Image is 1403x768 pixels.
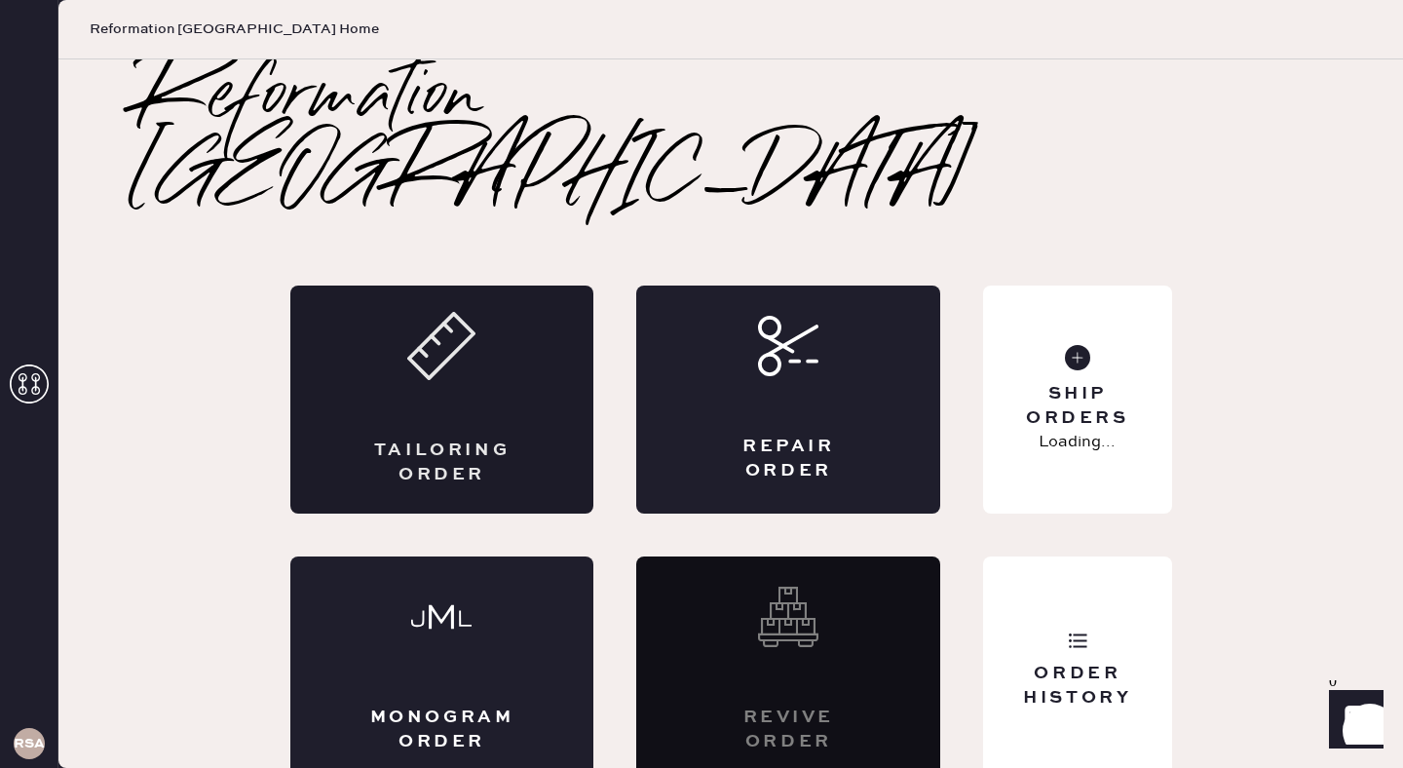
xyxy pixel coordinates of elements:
div: Repair Order [714,435,862,483]
div: Order History [999,662,1156,710]
div: Revive order [714,706,862,754]
div: Ship Orders [999,382,1156,431]
h3: RSA [14,737,45,750]
span: Reformation [GEOGRAPHIC_DATA] Home [90,19,379,39]
div: Monogram Order [368,706,516,754]
div: Tailoring Order [368,439,516,487]
h2: Reformation [GEOGRAPHIC_DATA] [136,59,1325,215]
iframe: Front Chat [1310,680,1394,764]
p: Loading... [1039,431,1116,454]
